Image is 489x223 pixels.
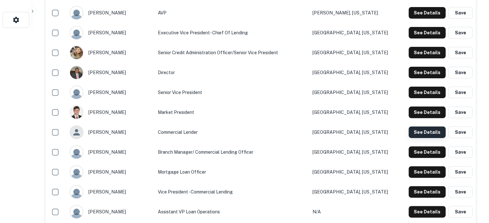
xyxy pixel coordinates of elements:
[70,106,152,119] div: [PERSON_NAME]
[448,7,473,19] button: Save
[309,162,399,182] td: [GEOGRAPHIC_DATA], [US_STATE]
[448,126,473,138] button: Save
[309,142,399,162] td: [GEOGRAPHIC_DATA], [US_STATE]
[70,205,152,219] div: [PERSON_NAME]
[70,6,152,20] div: [PERSON_NAME]
[155,162,309,182] td: Mortgage Loan Officer
[448,87,473,98] button: Save
[448,166,473,178] button: Save
[155,142,309,162] td: Branch Manager/ Commercial Lending Officer
[409,27,446,39] button: See Details
[155,23,309,43] td: Executive Vice President- Chief Of Lending
[70,106,83,119] img: 1517702636427
[70,66,83,79] img: 1517050365602
[309,202,399,222] td: N/A
[448,146,473,158] button: Save
[155,202,309,222] td: Assistant VP Loan Operations
[70,26,83,39] img: 9c8pery4andzj6ohjkjp54ma2
[309,23,399,43] td: [GEOGRAPHIC_DATA], [US_STATE]
[448,206,473,218] button: Save
[70,166,83,178] img: 9c8pery4andzj6ohjkjp54ma2
[409,186,446,198] button: See Details
[309,63,399,82] td: [GEOGRAPHIC_DATA], [US_STATE]
[70,86,83,99] img: 9c8pery4andzj6ohjkjp54ma2
[409,47,446,58] button: See Details
[309,43,399,63] td: [GEOGRAPHIC_DATA], [US_STATE]
[70,165,152,179] div: [PERSON_NAME]
[409,206,446,218] button: See Details
[409,87,446,98] button: See Details
[155,122,309,142] td: Commercial Lender
[409,126,446,138] button: See Details
[70,205,83,218] img: 9c8pery4andzj6ohjkjp54ma2
[70,185,83,198] img: 9c8pery4andzj6ohjkjp54ma2
[155,3,309,23] td: AVP
[70,6,83,19] img: 9c8pery4andzj6ohjkjp54ma2
[309,122,399,142] td: [GEOGRAPHIC_DATA], [US_STATE]
[409,67,446,78] button: See Details
[70,86,152,99] div: [PERSON_NAME]
[457,172,489,202] iframe: Chat Widget
[70,66,152,79] div: [PERSON_NAME]
[155,182,309,202] td: Vice President - Commercial Lending
[309,102,399,122] td: [GEOGRAPHIC_DATA], [US_STATE]
[448,27,473,39] button: Save
[70,146,83,159] img: 9c8pery4andzj6ohjkjp54ma2
[448,47,473,58] button: Save
[155,43,309,63] td: Senior Credit Administration Officer/Senior Vice President
[155,102,309,122] td: Market President
[155,82,309,102] td: Senior Vice President
[70,125,152,139] div: [PERSON_NAME]
[309,82,399,102] td: [GEOGRAPHIC_DATA], [US_STATE]
[409,107,446,118] button: See Details
[70,145,152,159] div: [PERSON_NAME]
[309,182,399,202] td: [GEOGRAPHIC_DATA], [US_STATE]
[448,107,473,118] button: Save
[409,7,446,19] button: See Details
[448,67,473,78] button: Save
[70,185,152,199] div: [PERSON_NAME]
[448,186,473,198] button: Save
[309,3,399,23] td: [PERSON_NAME], [US_STATE]
[70,46,83,59] img: 1517477433812
[409,146,446,158] button: See Details
[155,63,309,82] td: Director
[409,166,446,178] button: See Details
[70,46,152,59] div: [PERSON_NAME]
[70,26,152,39] div: [PERSON_NAME]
